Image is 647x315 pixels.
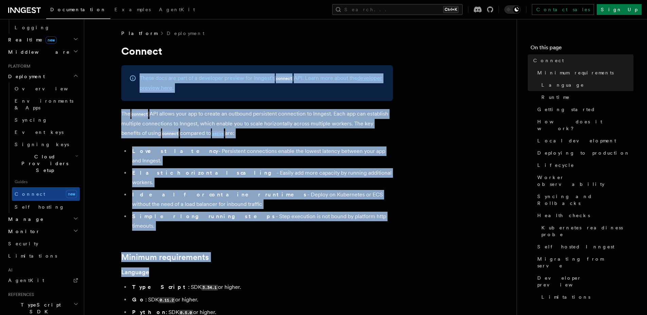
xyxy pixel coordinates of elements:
a: Self hosting [12,201,80,213]
a: serve [211,130,225,136]
span: Syncing and Rollbacks [537,193,633,207]
span: Self hosted Inngest [537,243,614,250]
span: Monitor [5,228,40,235]
a: AgentKit [5,274,80,286]
span: Language [541,82,584,88]
a: Documentation [46,2,110,19]
a: Connect [531,54,633,67]
span: Kubernetes readiness probe [541,224,633,238]
code: connect [130,111,149,117]
span: Limitations [8,253,57,259]
a: Worker observability [535,171,633,190]
a: Event keys [12,126,80,138]
code: serve [211,131,225,137]
span: Logging [15,25,50,30]
a: Examples [110,2,155,18]
a: Overview [12,83,80,95]
span: Getting started [537,106,595,113]
a: Local development [535,135,633,147]
span: Documentation [50,7,106,12]
span: Middleware [5,49,70,55]
strong: TypeScript [132,284,188,290]
button: Cloud Providers Setup [12,151,80,176]
span: Connect [15,191,45,197]
strong: Go [132,296,145,303]
button: Middleware [5,46,80,58]
span: TypeScript SDK [5,301,73,315]
span: Lifecycle [537,162,574,169]
span: Local development [537,137,616,144]
button: Manage [5,213,80,225]
kbd: Ctrl+K [443,6,459,13]
li: - Easily add more capacity by running additional workers. [130,168,393,187]
a: Migrating from serve [535,253,633,272]
li: - Persistent connections enable the lowest latency between your app and Inngest. [130,146,393,165]
a: Limitations [539,291,633,303]
a: Runtime [539,91,633,103]
a: Minimum requirements [535,67,633,79]
span: new [66,190,77,198]
span: Realtime [5,36,57,43]
span: Health checks [537,212,590,219]
span: AgentKit [8,278,44,283]
a: Deployment [167,30,204,37]
span: Deployment [5,73,45,80]
button: Realtimenew [5,34,80,46]
a: Getting started [535,103,633,116]
p: The API allows your app to create an outbound persistent connection to Inngest. Each app can esta... [121,109,393,138]
li: : SDK or higher. [130,282,393,292]
h4: On this page [531,43,633,54]
span: Guides [12,176,80,187]
a: Deploying to production [535,147,633,159]
a: Security [5,238,80,250]
span: Runtime [541,94,570,101]
a: Developer preview [535,272,633,291]
a: Health checks [535,209,633,222]
span: AI [5,267,13,273]
span: References [5,292,34,297]
a: Syncing and Rollbacks [535,190,633,209]
span: Deploying to production [537,150,630,156]
a: How does it work? [535,116,633,135]
strong: Simpler long running steps [132,213,276,220]
span: Minimum requirements [537,69,614,76]
a: Logging [12,21,80,34]
span: Manage [5,216,44,223]
span: AgentKit [159,7,195,12]
a: Language [121,267,149,277]
span: Overview [15,86,85,91]
span: new [46,36,57,44]
div: Deployment [5,83,80,213]
strong: Ideal for container runtimes [132,191,307,198]
span: Self hosting [15,204,65,210]
span: Developer preview [537,275,633,288]
a: Lifecycle [535,159,633,171]
span: Platform [121,30,157,37]
li: : SDK or higher. [130,295,393,305]
span: Connect [533,57,564,64]
a: AgentKit [155,2,199,18]
li: - Deploy on Kubernetes or ECS without the need of a load balancer for inbound traffic [130,190,393,209]
p: These docs are part of a developer preview for Inngest's API. Learn more about the . [140,73,385,93]
button: Deployment [5,70,80,83]
strong: Lowest latency [132,148,218,154]
span: Cloud Providers Setup [12,153,75,174]
a: Syncing [12,114,80,126]
a: Contact sales [532,4,594,15]
a: Connectnew [12,187,80,201]
span: Syncing [15,117,48,123]
li: - Step execution is not bound by platform http timeouts. [130,212,393,231]
code: 0.11.2 [159,297,175,303]
span: Event keys [15,129,64,135]
button: Search...Ctrl+K [332,4,463,15]
a: Minimum requirements [121,252,209,262]
span: Migrating from serve [537,256,633,269]
span: How does it work? [537,118,633,132]
code: connect [275,76,294,82]
span: Environments & Apps [15,98,73,110]
a: Limitations [5,250,80,262]
code: connect [161,131,180,137]
span: Security [8,241,38,246]
a: Kubernetes readiness probe [539,222,633,241]
button: Toggle dark mode [504,5,521,14]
